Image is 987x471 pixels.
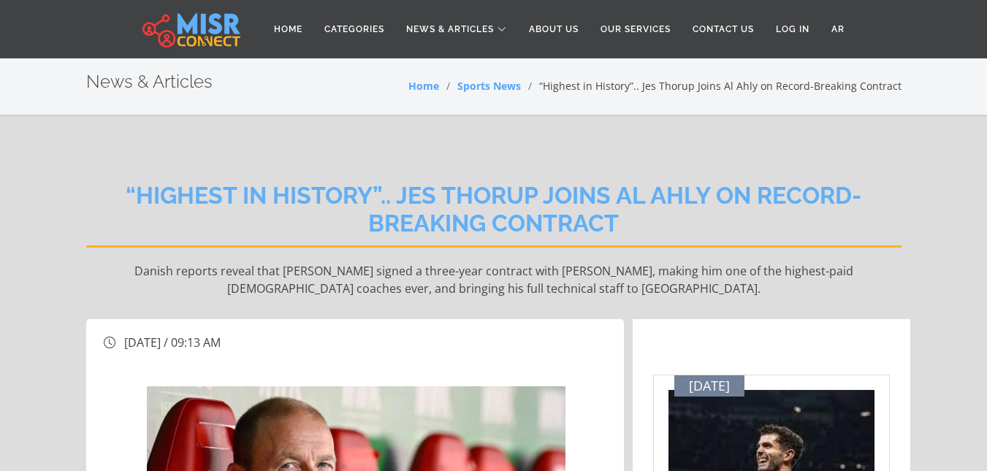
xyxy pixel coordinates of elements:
[590,15,682,43] a: Our Services
[765,15,820,43] a: Log in
[86,262,902,297] p: Danish reports reveal that [PERSON_NAME] signed a three-year contract with [PERSON_NAME], making ...
[86,72,213,93] h2: News & Articles
[457,79,521,93] a: Sports News
[142,11,240,47] img: main.misr_connect
[820,15,855,43] a: AR
[263,15,313,43] a: Home
[521,78,902,93] li: “Highest in History”.. Jes Thorup Joins Al Ahly on Record-Breaking Contract
[124,334,221,351] span: [DATE] / 09:13 AM
[689,378,730,394] span: [DATE]
[406,23,494,36] span: News & Articles
[313,15,395,43] a: Categories
[408,79,439,93] a: Home
[518,15,590,43] a: About Us
[395,15,518,43] a: News & Articles
[682,15,765,43] a: Contact Us
[86,182,902,248] h2: “Highest in History”.. Jes Thorup Joins Al Ahly on Record-Breaking Contract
